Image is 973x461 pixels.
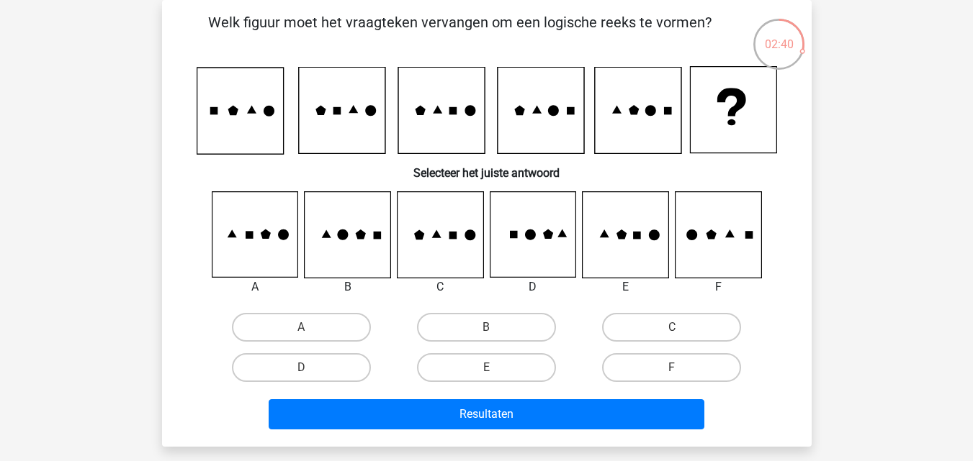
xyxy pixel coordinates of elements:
div: B [293,278,402,296]
label: C [602,313,741,342]
p: Welk figuur moet het vraagteken vervangen om een logische reeks te vormen? [185,12,735,55]
label: A [232,313,371,342]
div: A [201,278,310,296]
div: 02:40 [752,17,806,53]
label: D [232,353,371,382]
div: C [386,278,495,296]
div: E [571,278,680,296]
label: F [602,353,741,382]
div: F [664,278,773,296]
h6: Selecteer het juiste antwoord [185,155,789,180]
div: D [479,278,588,296]
label: B [417,313,556,342]
button: Resultaten [269,399,704,429]
label: E [417,353,556,382]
